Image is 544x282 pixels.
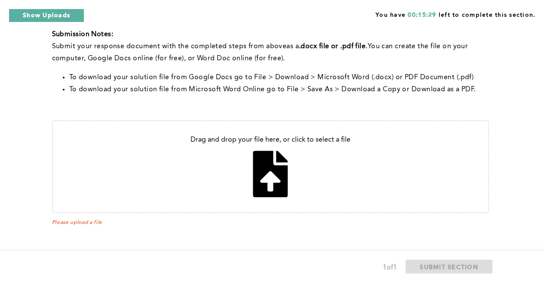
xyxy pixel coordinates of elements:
[52,40,489,65] p: with the completed steps from above You can create the file on your computer, Google Docs online ...
[52,31,113,38] strong: Submission Notes:
[406,260,492,273] button: SUBMIT SECTION
[69,84,489,96] li: To download your solution file from Microsoft Word Online go to File > Save As > Download a Copy ...
[69,71,489,84] li: To download your solution file from Google Docs go to File > Download > Microsoft Word (.docx) or...
[52,43,162,50] span: Submit your response document
[9,9,84,22] button: Show Uploads
[286,43,299,50] span: as a
[366,43,367,50] span: .
[383,262,397,274] div: 1 of 1
[375,9,535,19] span: You have left to complete this section.
[299,43,366,50] strong: .docx file or .pdf file
[408,12,436,18] span: 00:15:29
[420,263,478,271] span: SUBMIT SECTION
[52,220,489,226] span: Please upload a file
